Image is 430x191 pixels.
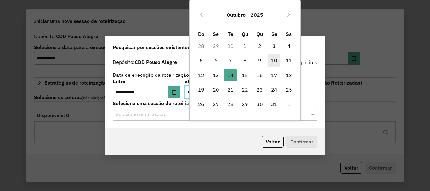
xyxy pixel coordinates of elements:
[252,53,267,68] td: 9
[209,82,223,97] td: 20
[210,69,222,81] span: 13
[281,68,296,82] td: 18
[283,40,295,52] span: 4
[113,58,177,66] label: Depósito:
[224,98,237,110] span: 28
[267,82,281,97] td: 24
[262,136,284,148] button: Voltar
[239,69,251,81] span: 15
[267,97,281,111] td: 31
[135,59,177,65] strong: CDD Pouso Alegre
[283,69,295,81] span: 18
[268,69,280,81] span: 17
[194,53,208,68] td: 5
[267,53,281,68] td: 10
[194,68,208,82] td: 12
[195,98,207,110] span: 26
[185,77,252,85] label: até
[194,97,208,111] td: 26
[239,40,251,52] span: 1
[267,68,281,82] td: 17
[252,68,267,82] td: 16
[284,10,294,20] button: Next Month
[209,39,223,53] td: 29
[267,39,281,53] td: 3
[196,10,207,20] button: Previous Month
[253,83,266,96] span: 23
[224,54,237,67] span: 7
[195,83,207,96] span: 19
[271,31,277,37] span: Se
[113,71,190,79] label: Data de execução da roteirização:
[113,77,180,85] label: Entre
[252,39,267,53] td: 2
[224,69,237,81] span: 14
[238,97,252,111] td: 29
[113,43,190,51] span: Pesquisar por sessões existentes
[113,99,317,107] label: Selecione uma sessão de roteirização:
[253,98,266,110] span: 30
[228,31,233,37] span: Te
[195,69,207,81] span: 12
[194,82,208,97] td: 19
[281,39,296,53] td: 4
[198,31,204,37] span: Do
[268,98,280,110] span: 31
[238,68,252,82] td: 15
[238,39,252,53] td: 1
[268,54,280,67] span: 10
[223,39,238,53] td: 30
[195,54,207,67] span: 5
[209,53,223,68] td: 6
[253,69,266,81] span: 16
[252,82,267,97] td: 23
[224,83,237,96] span: 21
[213,31,219,37] span: Se
[223,82,238,97] td: 21
[257,31,263,37] span: Qu
[253,40,266,52] span: 2
[210,83,222,96] span: 20
[281,97,296,111] td: 1
[209,68,223,82] td: 13
[248,7,266,22] button: Choose Year
[223,68,238,82] td: 14
[252,97,267,111] td: 30
[283,54,295,67] span: 11
[281,82,296,97] td: 25
[238,53,252,68] td: 8
[209,97,223,111] td: 27
[194,39,208,53] td: 28
[239,83,251,96] span: 22
[239,54,251,67] span: 8
[223,53,238,68] td: 7
[283,83,295,96] span: 25
[210,98,222,110] span: 27
[281,53,296,68] td: 11
[268,40,280,52] span: 3
[210,54,222,67] span: 6
[224,7,248,22] button: Choose Month
[253,54,266,67] span: 9
[223,97,238,111] td: 28
[286,31,292,37] span: Sa
[242,31,248,37] span: Qu
[238,82,252,97] td: 22
[268,83,280,96] span: 24
[168,86,180,98] button: Choose Date
[239,98,251,110] span: 29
